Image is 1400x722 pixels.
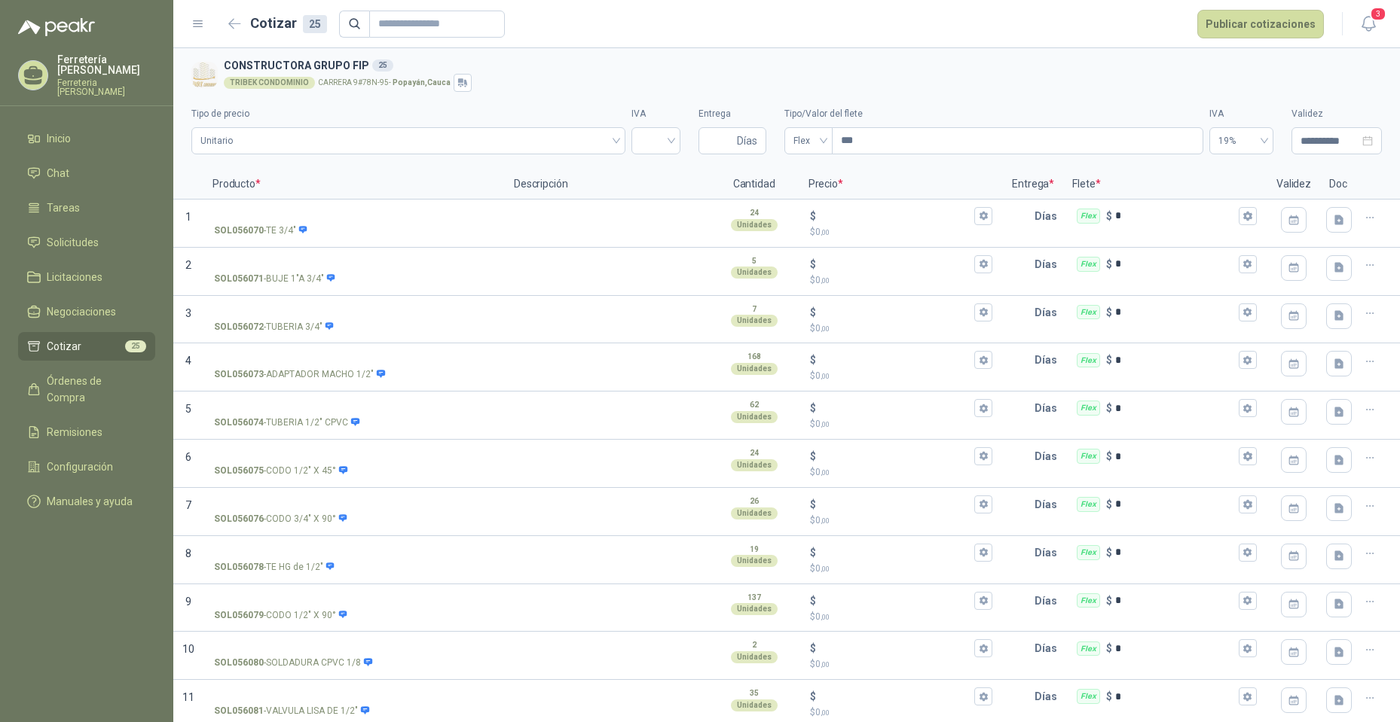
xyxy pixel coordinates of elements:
[1035,586,1063,616] p: Días
[57,54,155,75] p: Ferretería [PERSON_NAME]
[810,352,816,368] p: $
[731,507,778,519] div: Unidades
[505,169,709,200] p: Descripción
[821,565,830,573] span: ,00
[731,411,778,423] div: Unidades
[819,210,972,221] input: $$0,00
[185,451,191,463] span: 6
[731,651,778,663] div: Unidades
[815,323,830,334] span: 0
[810,610,993,624] p: $
[1267,169,1320,200] p: Validez
[1115,403,1236,414] input: Flex $
[821,516,830,525] span: ,00
[185,307,191,319] span: 3
[821,660,830,669] span: ,00
[18,263,155,291] a: Licitaciones
[1003,169,1063,200] p: Entrega
[47,200,80,216] span: Tareas
[974,207,992,225] button: $$0,00
[214,224,264,238] strong: SOL056070
[810,657,993,672] p: $
[214,416,264,430] strong: SOL056074
[799,169,1004,200] p: Precio
[1239,495,1257,513] button: Flex $
[815,275,830,285] span: 0
[698,107,766,121] label: Entrega
[47,269,102,285] span: Licitaciones
[191,62,218,88] img: Company Logo
[819,403,972,414] input: $$0,00
[1035,249,1063,279] p: Días
[810,448,816,465] p: $
[815,227,830,237] span: 0
[214,307,494,318] input: SOL056072-TUBERIA 3/4"
[1106,544,1112,561] p: $
[185,355,191,367] span: 4
[47,373,141,406] span: Órdenes de Compra
[731,603,778,615] div: Unidades
[185,403,191,415] span: 5
[1077,641,1100,657] div: Flex
[214,464,348,478] p: - CODO 1/2" X 45°
[1239,255,1257,273] button: Flex $
[318,79,451,87] p: CARRERA 9#78N-95 -
[1035,538,1063,568] p: Días
[810,273,993,288] p: $
[214,499,494,510] input: SOL056076-CODO 3/4" X 90°
[214,608,348,623] p: - CODO 1/2" X 90°
[974,447,992,465] button: $$0,00
[1106,640,1112,657] p: $
[810,208,816,224] p: $
[214,403,494,414] input: SOL056074-TUBERIA 1/2" CPVC
[821,468,830,477] span: ,00
[821,324,830,333] span: ,00
[731,267,778,279] div: Unidades
[731,699,778,711] div: Unidades
[1218,129,1264,152] span: 19%
[47,338,81,355] span: Cotizar
[974,592,992,610] button: $$0,00
[18,332,155,361] a: Cotizar25
[47,458,113,475] span: Configuración
[47,493,133,510] span: Manuales y ayuda
[1239,639,1257,657] button: Flex $
[1239,303,1257,321] button: Flex $
[1106,208,1112,224] p: $
[974,303,992,321] button: $$0,00
[18,367,155,412] a: Órdenes de Compra
[214,560,264,574] strong: SOL056078
[709,169,799,200] p: Cantidad
[1035,489,1063,519] p: Días
[214,320,335,334] p: - TUBERIA 3/4"
[750,207,759,219] p: 24
[1355,11,1382,38] button: 3
[974,255,992,273] button: $$0,00
[974,544,992,562] button: $$0,00
[1115,691,1236,702] input: Flex $
[815,467,830,477] span: 0
[191,107,625,121] label: Tipo de precio
[1106,256,1112,273] p: $
[18,193,155,222] a: Tareas
[974,639,992,657] button: $$0,00
[1035,297,1063,327] p: Días
[631,107,680,121] label: IVA
[1035,345,1063,375] p: Días
[185,499,191,511] span: 7
[1239,687,1257,705] button: Flex $
[793,129,824,152] span: Flex
[1239,399,1257,417] button: Flex $
[1239,207,1257,225] button: Flex $
[1077,449,1100,464] div: Flex
[57,78,155,96] p: Ferreteria [PERSON_NAME]
[224,57,1376,74] h3: CONSTRUCTORA GRUPO FIP
[1035,681,1063,711] p: Días
[47,303,116,320] span: Negociaciones
[214,596,494,607] input: SOL056079-CODO 1/2" X 90°
[821,276,830,285] span: ,00
[750,399,759,411] p: 62
[974,495,992,513] button: $$0,00
[182,691,194,703] span: 11
[1239,592,1257,610] button: Flex $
